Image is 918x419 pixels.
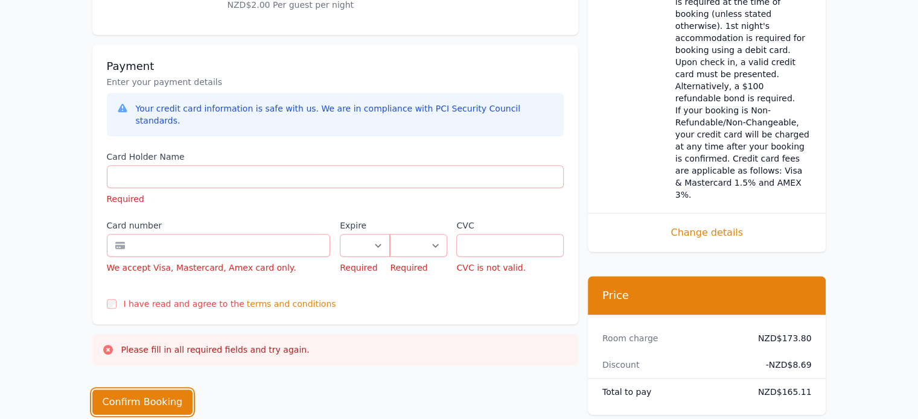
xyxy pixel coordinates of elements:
div: Your credit card information is safe with us. We are in compliance with PCI Security Council stan... [136,102,554,127]
p: Required [390,262,447,274]
dt: Total to pay [602,386,739,398]
label: . [390,219,447,232]
label: I have read and agree to the [124,299,244,309]
button: Confirm Booking [92,389,193,415]
label: CVC [456,219,563,232]
div: We accept Visa, Mastercard, Amex card only. [107,262,331,274]
p: Enter your payment details [107,76,564,88]
span: Change details [602,225,812,240]
p: Please fill in all required fields and try again. [121,344,310,356]
h3: Payment [107,59,564,74]
dd: NZD$165.11 [748,386,812,398]
p: Required [107,193,564,205]
span: terms and conditions [247,298,336,310]
dd: NZD$173.80 [748,332,812,344]
label: Card number [107,219,331,232]
p: CVC is not valid. [456,262,563,274]
dt: Room charge [602,332,739,344]
h3: Price [602,288,812,303]
p: Required [340,262,390,274]
label: Card Holder Name [107,151,564,163]
dd: - NZD$8.69 [748,359,812,371]
dt: Discount [602,359,739,371]
label: Expire [340,219,390,232]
